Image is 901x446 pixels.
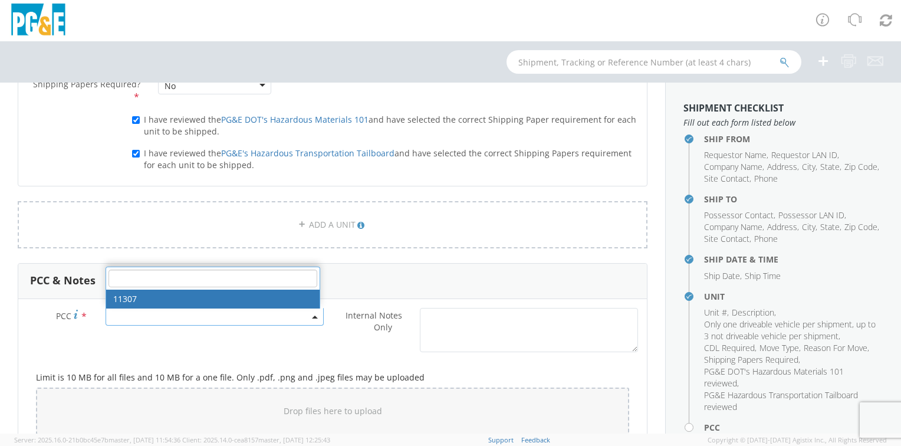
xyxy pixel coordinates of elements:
span: Ship Time [745,270,781,281]
h5: Limit is 10 MB for all files and 10 MB for a one file. Only .pdf, .png and .jpeg files may be upl... [36,373,629,382]
li: , [704,319,880,342]
span: Fill out each form listed below [683,117,883,129]
li: , [704,149,768,161]
li: , [704,209,775,221]
div: No [165,80,176,92]
span: PCC [56,310,71,322]
li: , [778,209,846,221]
span: Only one driveable vehicle per shipment, up to 3 not driveable vehicle per shipment [704,319,876,342]
span: Company Name [704,221,762,232]
li: , [802,161,817,173]
li: , [704,233,751,245]
span: Shipping Papers Required [704,354,798,365]
li: , [820,161,841,173]
li: , [704,307,729,319]
span: Server: 2025.16.0-21b0bc45e7b [14,435,180,444]
li: , [767,221,799,233]
span: Internal Notes Only [346,310,402,333]
span: Reason For Move [804,342,867,353]
span: Site Contact [704,233,749,244]
span: PG&E DOT's Hazardous Materials 101 reviewed [704,366,844,389]
a: ADD A UNIT [18,201,647,248]
li: , [844,221,879,233]
span: Possessor LAN ID [778,209,844,221]
li: , [704,270,742,282]
span: Address [767,221,797,232]
span: State [820,221,840,232]
span: Requestor LAN ID [771,149,837,160]
span: master, [DATE] 12:25:43 [258,435,330,444]
li: , [704,366,880,389]
span: Drop files here to upload [284,405,382,417]
span: Phone [754,173,778,184]
span: I have reviewed the and have selected the correct Shipping Paper requirement for each unit to be ... [144,114,636,137]
li: , [804,342,869,354]
li: , [704,161,764,173]
span: I have reviewed the and have selected the correct Shipping Papers requirement for each unit to be... [144,147,632,170]
span: Shipping Papers Required? [33,78,140,90]
li: , [771,149,839,161]
span: Company Name [704,161,762,172]
h4: Ship From [704,135,883,143]
li: , [802,221,817,233]
li: 11307 [106,290,320,309]
input: I have reviewed thePG&E's Hazardous Transportation Tailboardand have selected the correct Shippin... [132,150,140,158]
span: City [802,221,815,232]
span: Site Contact [704,173,749,184]
li: , [820,221,841,233]
li: , [704,173,751,185]
li: , [704,221,764,233]
span: Copyright © [DATE]-[DATE] Agistix Inc., All Rights Reserved [708,435,887,445]
strong: Shipment Checklist [683,101,784,114]
li: , [767,161,799,173]
span: Phone [754,233,778,244]
a: Support [488,435,514,444]
span: Zip Code [844,221,877,232]
h3: PCC & Notes [30,275,96,287]
span: Description [732,307,774,318]
span: Zip Code [844,161,877,172]
li: , [704,354,800,366]
li: , [732,307,776,319]
li: , [704,342,757,354]
h4: Ship Date & Time [704,255,883,264]
span: PG&E Hazardous Transportation Tailboard reviewed [704,389,858,412]
li: , [759,342,801,354]
li: , [844,161,879,173]
span: Address [767,161,797,172]
a: PG&E's Hazardous Transportation Tailboard [221,147,394,159]
a: Feedback [521,435,550,444]
span: CDL Required [704,342,755,353]
span: Requestor Name [704,149,767,160]
span: City [802,161,815,172]
span: Ship Date [704,270,740,281]
h4: Ship To [704,195,883,204]
input: I have reviewed thePG&E DOT's Hazardous Materials 101and have selected the correct Shipping Paper... [132,116,140,124]
h4: Unit [704,292,883,301]
img: pge-logo-06675f144f4cfa6a6814.png [9,4,68,38]
span: master, [DATE] 11:54:36 [108,435,180,444]
a: PG&E DOT's Hazardous Materials 101 [221,114,369,125]
span: Client: 2025.14.0-cea8157 [182,435,330,444]
span: State [820,161,840,172]
h4: PCC [704,423,883,432]
input: Shipment, Tracking or Reference Number (at least 4 chars) [507,50,801,74]
span: Possessor Contact [704,209,774,221]
span: Move Type [759,342,799,353]
span: Unit # [704,307,727,318]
